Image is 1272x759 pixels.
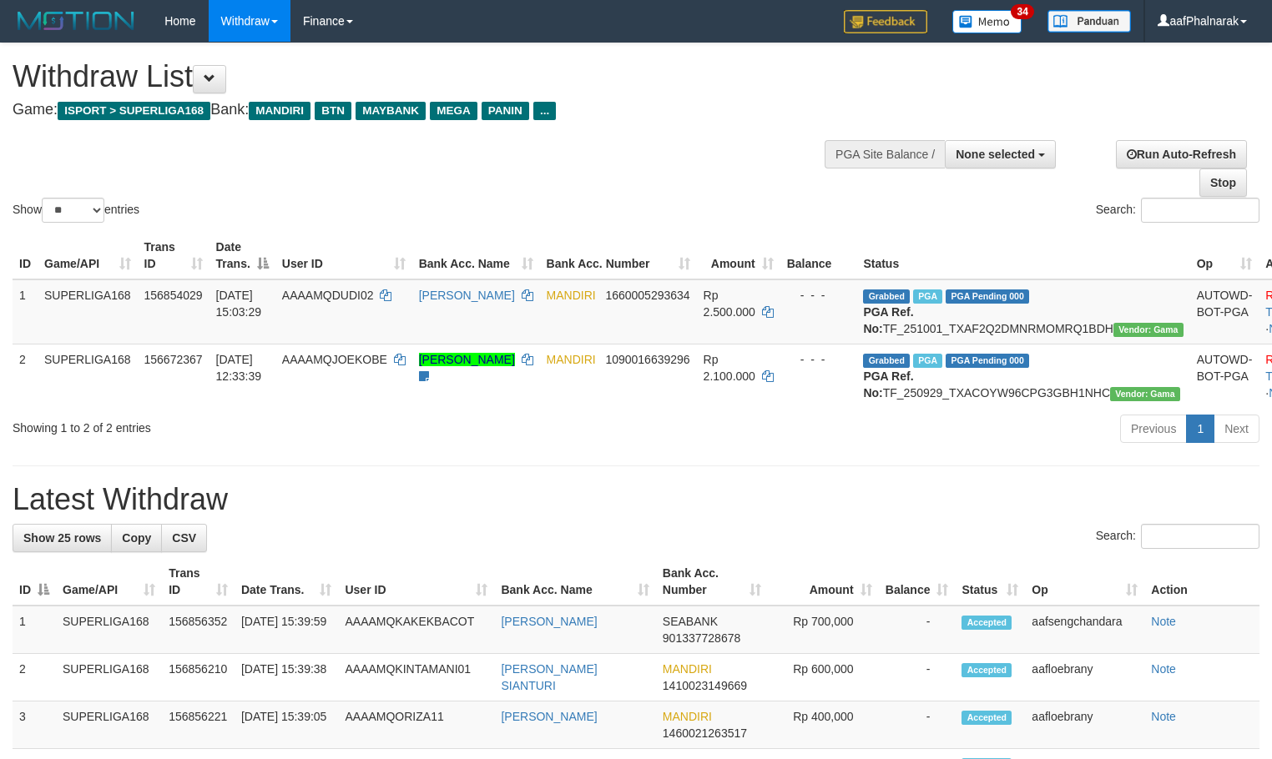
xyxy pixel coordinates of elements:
[162,606,235,654] td: 156856352
[962,663,1012,677] span: Accepted
[787,351,851,368] div: - - -
[1025,606,1144,654] td: aafsengchandara
[663,615,718,628] span: SEABANK
[879,558,956,606] th: Balance: activate to sort column ascending
[111,524,162,552] a: Copy
[879,654,956,701] td: -
[23,531,101,545] span: Show 25 rows
[1151,615,1176,628] a: Note
[282,289,374,302] span: AAAAMQDUDI02
[282,353,387,366] span: AAAAMQJOEKOBE
[1190,232,1259,279] th: Op: activate to sort column ascending
[162,701,235,749] td: 156856221
[1141,524,1259,549] input: Search:
[42,198,104,223] select: Showentries
[419,353,515,366] a: [PERSON_NAME]
[338,654,494,701] td: AAAAMQKINTAMANI01
[856,232,1189,279] th: Status
[1214,415,1259,443] a: Next
[768,558,878,606] th: Amount: activate to sort column ascending
[1116,140,1247,168] a: Run Auto-Refresh
[1190,279,1259,344] td: AUTOWD-BOT-PGA
[1141,198,1259,223] input: Search:
[38,232,138,279] th: Game/API: activate to sort column ascending
[1110,387,1180,401] span: Vendor URL: https://trx31.1velocity.biz
[144,353,203,366] span: 156672367
[501,615,597,628] a: [PERSON_NAME]
[945,140,1056,168] button: None selected
[879,606,956,654] td: -
[787,287,851,304] div: - - -
[494,558,655,606] th: Bank Acc. Name: activate to sort column ascending
[768,654,878,701] td: Rp 600,000
[172,531,196,545] span: CSV
[825,140,945,168] div: PGA Site Balance /
[962,711,1012,725] span: Accepted
[1151,662,1176,676] a: Note
[879,701,956,749] td: -
[13,279,38,344] td: 1
[547,353,596,366] span: MANDIRI
[235,701,339,749] td: [DATE] 15:39:05
[13,102,831,118] h4: Game: Bank:
[38,279,138,344] td: SUPERLIGA168
[844,10,927,33] img: Feedback.jpg
[13,8,139,33] img: MOTION_logo.png
[13,344,38,408] td: 2
[482,102,529,120] span: PANIN
[144,289,203,302] span: 156854029
[962,616,1012,630] span: Accepted
[780,232,857,279] th: Balance
[1190,344,1259,408] td: AUTOWD-BOT-PGA
[663,710,712,723] span: MANDIRI
[540,232,697,279] th: Bank Acc. Number: activate to sort column ascending
[122,531,151,545] span: Copy
[547,289,596,302] span: MANDIRI
[913,354,942,368] span: Marked by aafsengchandara
[235,558,339,606] th: Date Trans.: activate to sort column ascending
[13,606,56,654] td: 1
[663,726,747,740] span: Copy 1460021263517 to clipboard
[419,289,515,302] a: [PERSON_NAME]
[1011,4,1033,19] span: 34
[275,232,412,279] th: User ID: activate to sort column ascending
[13,654,56,701] td: 2
[605,289,689,302] span: Copy 1660005293634 to clipboard
[56,558,162,606] th: Game/API: activate to sort column ascending
[913,289,942,304] span: Marked by aafsoycanthlai
[1096,524,1259,549] label: Search:
[13,198,139,223] label: Show entries
[13,483,1259,516] h1: Latest Withdraw
[216,353,262,383] span: [DATE] 12:33:39
[768,701,878,749] td: Rp 400,000
[1096,198,1259,223] label: Search:
[338,606,494,654] td: AAAAMQKAKEKBACOT
[58,102,210,120] span: ISPORT > SUPERLIGA168
[356,102,426,120] span: MAYBANK
[13,524,112,552] a: Show 25 rows
[1113,323,1184,337] span: Vendor URL: https://trx31.1velocity.biz
[663,662,712,676] span: MANDIRI
[1199,168,1247,197] a: Stop
[501,662,597,692] a: [PERSON_NAME] SIANTURI
[235,654,339,701] td: [DATE] 15:39:38
[235,606,339,654] td: [DATE] 15:39:59
[38,344,138,408] td: SUPERLIGA168
[56,701,162,749] td: SUPERLIGA168
[605,353,689,366] span: Copy 1090016639296 to clipboard
[13,413,517,436] div: Showing 1 to 2 of 2 entries
[162,558,235,606] th: Trans ID: activate to sort column ascending
[1025,654,1144,701] td: aafloebrany
[533,102,556,120] span: ...
[209,232,275,279] th: Date Trans.: activate to sort column descending
[56,606,162,654] td: SUPERLIGA168
[338,558,494,606] th: User ID: activate to sort column ascending
[216,289,262,319] span: [DATE] 15:03:29
[1025,701,1144,749] td: aafloebrany
[863,305,913,335] b: PGA Ref. No:
[663,679,747,692] span: Copy 1410023149669 to clipboard
[1151,710,1176,723] a: Note
[856,344,1189,408] td: TF_250929_TXACOYW96CPG3GBH1NHC
[856,279,1189,344] td: TF_251001_TXAF2Q2DMNRMOMRQ1BDH
[704,353,755,383] span: Rp 2.100.000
